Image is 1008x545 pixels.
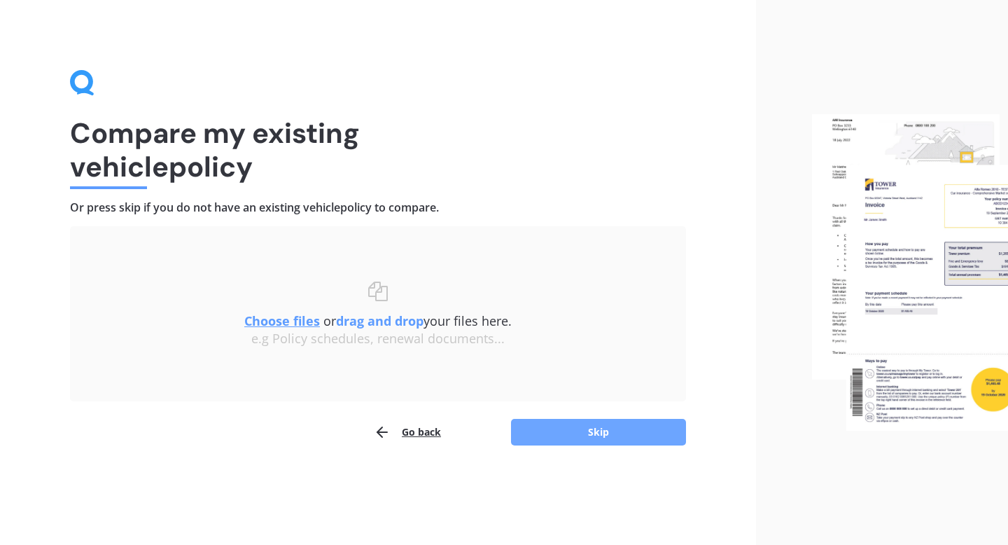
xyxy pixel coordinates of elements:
h1: Compare my existing vehicle policy [70,116,686,184]
b: drag and drop [336,312,423,329]
u: Choose files [244,312,320,329]
h4: Or press skip if you do not have an existing vehicle policy to compare. [70,200,686,215]
img: files.webp [812,114,1008,431]
div: e.g Policy schedules, renewal documents... [98,331,658,347]
span: or your files here. [244,312,512,329]
button: Go back [374,418,441,446]
button: Skip [511,419,686,446]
